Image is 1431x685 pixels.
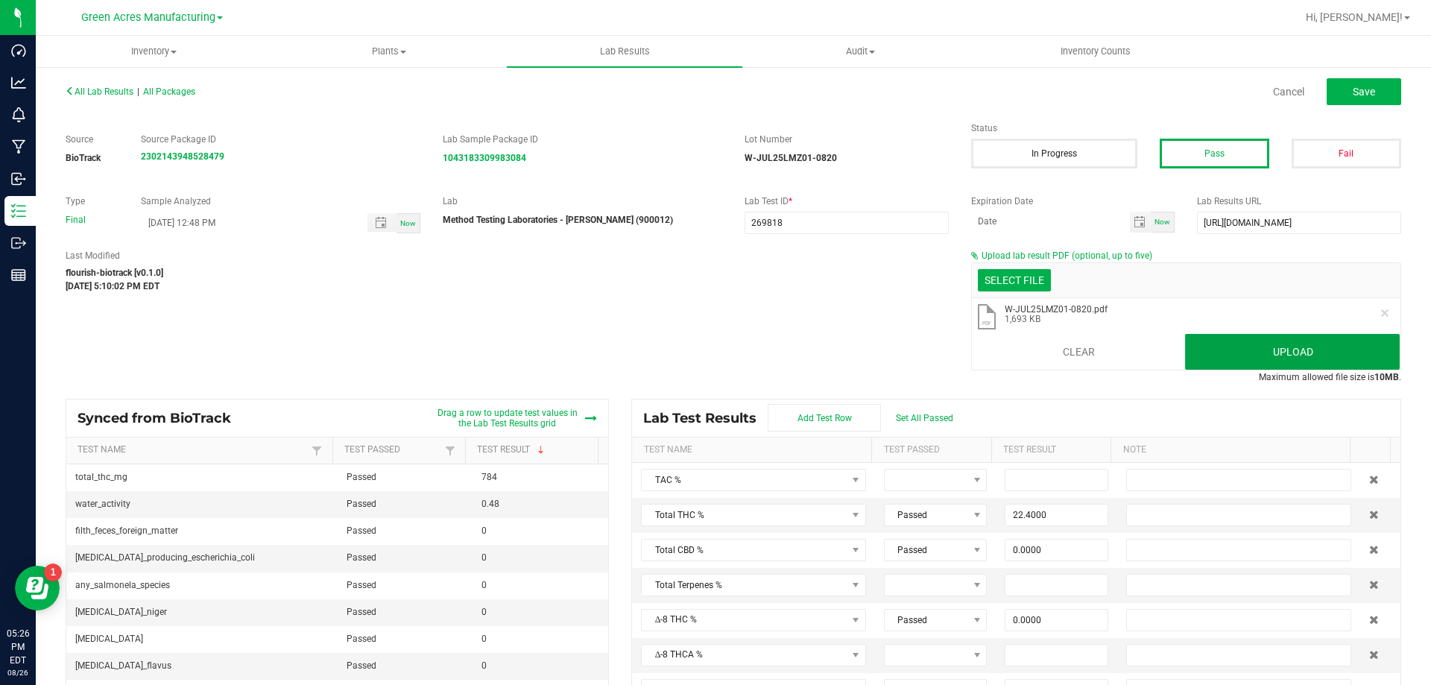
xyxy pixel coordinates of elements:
[441,441,459,460] a: Filter
[11,268,26,282] inline-svg: Reports
[971,121,1401,135] label: Status
[11,43,26,58] inline-svg: Dashboard
[1160,139,1269,168] button: Pass
[1005,304,1108,315] span: W-JUL25LMZ01-0820.pdf
[971,212,1130,230] input: Date
[481,634,487,644] span: 0
[66,195,119,208] label: Type
[66,133,119,146] label: Source
[1154,218,1170,226] span: Now
[1185,334,1400,370] button: Upload
[481,607,487,617] span: 0
[75,525,178,536] span: filth_feces_foreign_matter
[66,249,949,262] label: Last Modified
[885,610,968,631] span: Passed
[137,86,139,97] span: |
[443,195,722,208] label: Lab
[15,566,60,610] iframe: Resource center
[642,540,847,561] span: Total CBD %
[443,153,526,163] a: 1043183309983084
[347,660,376,671] span: Passed
[885,505,968,525] span: Passed
[1130,212,1152,233] span: Toggle calendar
[1273,84,1304,99] a: Cancel
[743,45,977,58] span: Audit
[642,470,847,490] span: TAC %
[535,444,547,456] span: Sortable
[433,408,581,429] span: Drag a row to update test values in the Lab Test Results grid
[75,607,167,617] span: [MEDICAL_DATA]_niger
[971,195,1175,208] label: Expiration Date
[982,250,1152,261] span: Upload lab result PDF (optional, up to five)
[11,171,26,186] inline-svg: Inbound
[141,213,352,232] input: MM/dd/yyyy HH:MM a
[7,667,29,678] p: 08/26
[768,404,881,432] button: Add Test Row
[308,441,326,460] a: Filter
[78,410,242,426] span: Synced from BioTrack
[367,213,397,232] span: Toggle popup
[642,645,847,666] span: Δ-8 THCA %
[344,444,441,456] a: Test PassedSortable
[642,610,847,631] span: Δ-8 THC %
[141,195,420,208] label: Sample Analyzed
[885,540,968,561] span: Passed
[66,86,133,97] span: All Lab Results
[75,660,171,671] span: [MEDICAL_DATA]_flavus
[642,575,847,596] span: Total Terpenes %
[981,321,991,326] span: .pdf
[11,139,26,154] inline-svg: Manufacturing
[7,627,29,667] p: 05:26 PM EDT
[347,634,376,644] span: Passed
[1379,307,1391,319] button: Remove
[978,36,1213,67] a: Inventory Counts
[481,660,487,671] span: 0
[481,580,487,590] span: 0
[871,438,991,463] th: Test Passed
[632,438,871,463] th: Test Name
[11,236,26,250] inline-svg: Outbound
[1040,45,1151,58] span: Inventory Counts
[580,45,670,58] span: Lab Results
[141,133,420,146] label: Source Package ID
[443,215,673,225] strong: Method Testing Laboratories - [PERSON_NAME] (900012)
[972,334,1187,370] button: Clear
[642,505,847,525] span: Total THC %
[1111,438,1350,463] th: Note
[11,75,26,90] inline-svg: Analytics
[37,45,271,58] span: Inventory
[347,499,376,509] span: Passed
[347,552,376,563] span: Passed
[1292,139,1401,168] button: Fail
[745,195,949,208] label: Lab Test ID
[44,564,62,581] iframe: Resource center unread badge
[11,203,26,218] inline-svg: Inventory
[745,133,949,146] label: Lot Number
[75,472,127,482] span: total_thc_mg
[75,552,255,563] span: [MEDICAL_DATA]_producing_escherichia_coli
[78,444,308,456] a: Test NameSortable
[1306,11,1403,23] span: Hi, [PERSON_NAME]!
[81,11,215,24] span: Green Acres Manufacturing
[481,499,499,509] span: 0.48
[481,552,487,563] span: 0
[745,153,837,163] strong: W-JUL25LMZ01-0820
[36,36,271,67] a: Inventory
[481,472,497,482] span: 784
[75,580,170,590] span: any_salmonela_species
[143,86,195,97] span: All Packages
[75,499,130,509] span: water_activity
[400,219,416,227] span: Now
[643,410,768,426] span: Lab Test Results
[347,580,376,590] span: Passed
[75,634,143,644] span: [MEDICAL_DATA]
[1005,315,1108,323] span: 1,693 KB
[1374,372,1399,382] strong: 10MB
[347,607,376,617] span: Passed
[141,151,224,162] a: 2302143948528479
[66,281,159,291] strong: [DATE] 5:10:02 PM EDT
[347,472,376,482] span: Passed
